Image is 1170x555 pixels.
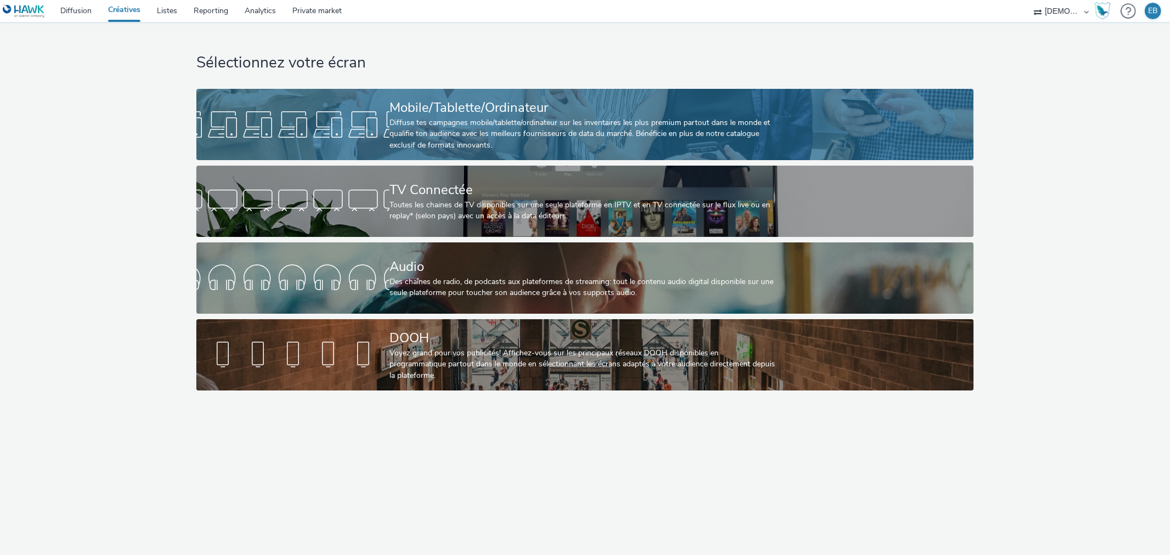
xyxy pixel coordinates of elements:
img: Hawk Academy [1094,2,1111,20]
div: Toutes les chaines de TV disponibles sur une seule plateforme en IPTV et en TV connectée sur le f... [389,200,776,222]
a: AudioDes chaînes de radio, de podcasts aux plateformes de streaming: tout le contenu audio digita... [196,242,974,314]
a: Mobile/Tablette/OrdinateurDiffuse tes campagnes mobile/tablette/ordinateur sur les inventaires le... [196,89,974,160]
div: Audio [389,257,776,276]
div: Des chaînes de radio, de podcasts aux plateformes de streaming: tout le contenu audio digital dis... [389,276,776,299]
div: TV Connectée [389,180,776,200]
div: Diffuse tes campagnes mobile/tablette/ordinateur sur les inventaires les plus premium partout dan... [389,117,776,151]
div: DOOH [389,329,776,348]
h1: Sélectionnez votre écran [196,53,974,73]
div: Mobile/Tablette/Ordinateur [389,98,776,117]
div: EB [1149,3,1158,19]
a: DOOHVoyez grand pour vos publicités! Affichez-vous sur les principaux réseaux DOOH disponibles en... [196,319,974,390]
a: Hawk Academy [1094,2,1115,20]
div: Voyez grand pour vos publicités! Affichez-vous sur les principaux réseaux DOOH disponibles en pro... [389,348,776,381]
a: TV ConnectéeToutes les chaines de TV disponibles sur une seule plateforme en IPTV et en TV connec... [196,166,974,237]
img: undefined Logo [3,4,45,18]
